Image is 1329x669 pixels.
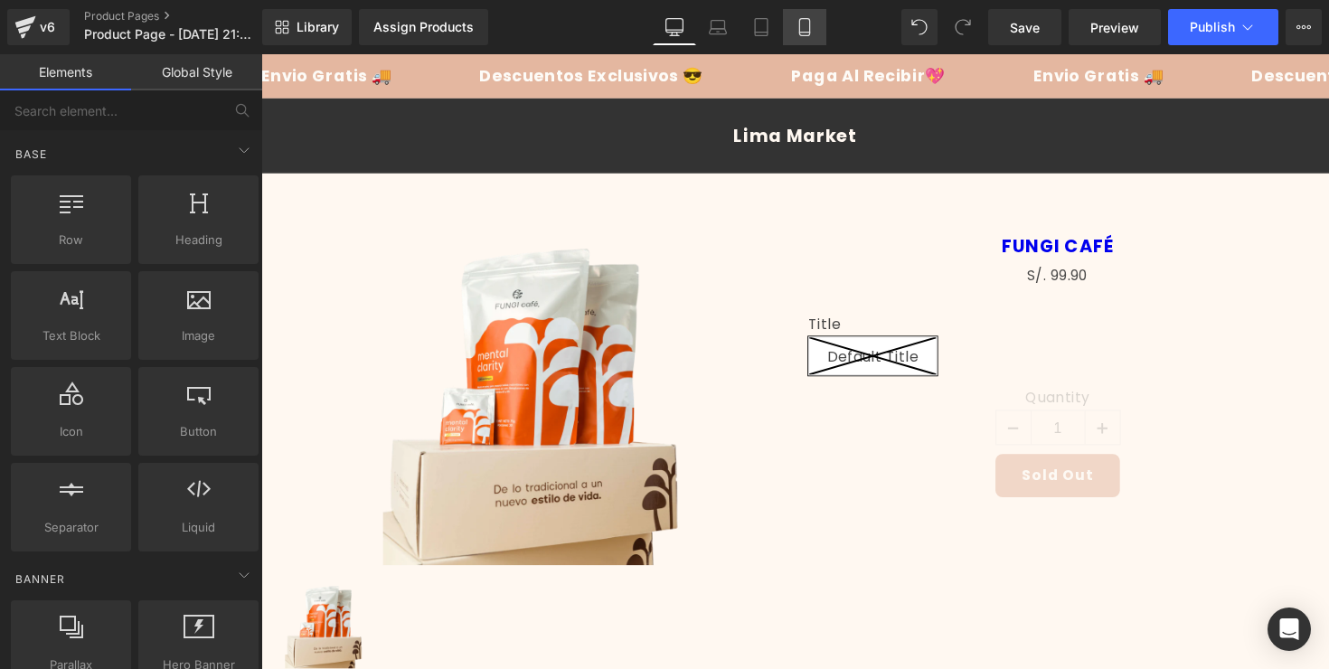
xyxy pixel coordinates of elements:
[16,231,126,250] span: Row
[1190,20,1235,34] span: Publish
[1268,608,1311,651] div: Open Intercom Messenger
[144,518,253,537] span: Liquid
[945,9,981,45] button: Redo
[262,9,352,45] a: New Library
[542,14,701,31] p: Paga Al Recibir💖
[16,518,126,537] span: Separator
[373,20,474,34] div: Assign Products
[16,422,126,441] span: Icon
[1168,9,1278,45] button: Publish
[1286,9,1322,45] button: More
[783,9,826,45] a: Mobile
[752,410,880,454] button: Sold Out
[561,268,1071,289] label: Title
[125,176,431,523] img: FUNGI CAFÉ
[144,422,253,441] span: Button
[223,14,452,31] p: Descuentos Exclusivos 😎
[84,27,258,42] span: Product Page - [DATE] 21:49:38
[740,9,783,45] a: Tablet
[653,9,696,45] a: Desktop
[901,9,938,45] button: Undo
[144,326,253,345] span: Image
[1090,18,1139,37] span: Preview
[759,185,873,207] a: FUNGI CAFÉ
[1010,18,1040,37] span: Save
[561,343,1071,364] label: Quantity
[14,146,49,163] span: Base
[14,570,67,588] span: Banner
[131,54,262,90] a: Global Style
[484,71,610,96] strong: Lima Market
[297,19,339,35] span: Library
[24,539,104,629] img: FUNGI CAFÉ
[785,214,847,240] span: S/. 99.90
[779,421,853,442] span: Sold Out
[696,9,740,45] a: Laptop
[791,14,924,31] p: Envio Gratis 🚚
[1069,9,1161,45] a: Preview
[16,326,126,345] span: Text Block
[1014,14,1243,31] p: Descuentos Exclusivos 😎
[36,15,59,39] div: v6
[7,9,70,45] a: v6
[84,9,292,24] a: Product Pages
[144,231,253,250] span: Heading
[24,539,109,635] a: FUNGI CAFÉ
